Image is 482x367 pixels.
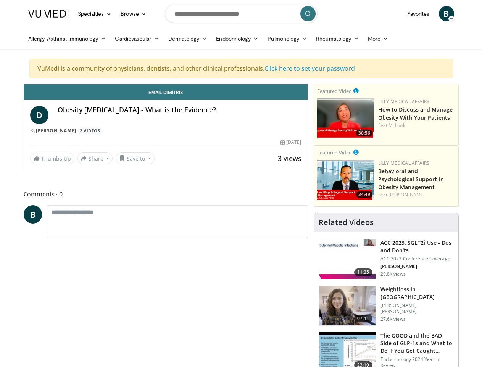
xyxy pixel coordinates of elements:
div: VuMedi is a community of physicians, dentists, and other clinical professionals. [29,59,453,78]
a: How to Discuss and Manage Obesity With Your Patients [378,106,453,121]
p: 27.6K views [380,316,406,322]
span: 24:49 [356,191,372,198]
p: 29.8K views [380,271,406,277]
p: [PERSON_NAME] [PERSON_NAME] [380,302,454,315]
img: 9983fed1-7565-45be-8934-aef1103ce6e2.150x105_q85_crop-smart_upscale.jpg [319,286,376,326]
a: 2 Videos [77,127,103,134]
small: Featured Video [317,149,352,156]
a: 11:25 ACC 2023: SGLT2i Use - Dos and Don'ts ACC 2023 Conference Coverage [PERSON_NAME] 29.8K views [319,239,454,279]
a: Lilly Medical Affairs [378,98,430,105]
img: VuMedi Logo [28,10,69,18]
h3: ACC 2023: SGLT2i Use - Dos and Don'ts [380,239,454,254]
img: c98a6a29-1ea0-4bd5-8cf5-4d1e188984a7.png.150x105_q85_crop-smart_upscale.png [317,98,374,138]
a: M. Look [389,122,405,128]
a: Behavioral and Psychological Support in Obesity Management [378,167,444,191]
h3: Weightloss in [GEOGRAPHIC_DATA] [380,286,454,301]
h4: Obesity [MEDICAL_DATA] - What is the Evidence? [58,106,301,114]
a: B [24,205,42,224]
a: Specialties [73,6,116,21]
a: Lilly Medical Affairs [378,160,430,166]
div: Feat. [378,192,455,198]
span: 11:25 [354,268,372,276]
p: ACC 2023 Conference Coverage [380,256,454,262]
span: 3 views [278,154,301,163]
a: 24:49 [317,160,374,200]
a: More [363,31,393,46]
span: 30:56 [356,130,372,136]
img: 9258cdf1-0fbf-450b-845f-99397d12d24a.150x105_q85_crop-smart_upscale.jpg [319,239,376,279]
a: Thumbs Up [30,153,74,164]
a: Rheumatology [311,31,363,46]
span: Comments 0 [24,189,308,199]
a: B [439,6,454,21]
div: [DATE] [280,139,301,146]
a: Email Dimitris [24,84,308,100]
button: Save to [116,152,155,164]
img: ba3304f6-7838-4e41-9c0f-2e31ebde6754.png.150x105_q85_crop-smart_upscale.png [317,160,374,200]
a: Endocrinology [211,31,263,46]
small: Featured Video [317,88,352,94]
a: Allergy, Asthma, Immunology [24,31,111,46]
button: Share [77,152,113,164]
input: Search topics, interventions [165,5,318,23]
a: 07:41 Weightloss in [GEOGRAPHIC_DATA] [PERSON_NAME] [PERSON_NAME] 27.6K views [319,286,454,326]
a: D [30,106,48,124]
p: [PERSON_NAME] [380,263,454,270]
a: Pulmonology [263,31,311,46]
a: [PERSON_NAME] [389,192,425,198]
a: [PERSON_NAME] [36,127,76,134]
span: 07:41 [354,315,372,322]
a: Browse [116,6,151,21]
a: 30:56 [317,98,374,138]
a: Dermatology [164,31,212,46]
a: Favorites [403,6,434,21]
h4: Related Videos [319,218,374,227]
a: Click here to set your password [264,64,355,73]
div: Feat. [378,122,455,129]
a: Cardiovascular [110,31,163,46]
div: By [30,127,301,134]
h3: The GOOD and the BAD Side of GLP-1s and What to Do If You Get Caught… [380,332,454,355]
